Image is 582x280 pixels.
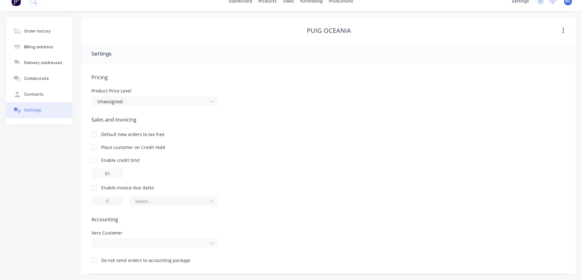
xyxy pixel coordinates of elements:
button: Contacts [6,86,72,102]
div: Enable invoice due dates [101,184,154,191]
div: Collaborate [24,76,49,81]
div: Place customer on Credit Hold [101,144,165,151]
div: Xero Customer [91,231,217,235]
div: Product Price Level [91,89,217,93]
div: Do not send orders to accounting package [101,257,190,264]
span: Sales and Invoicing [91,116,566,123]
div: Puig Oceania [307,27,351,34]
span: Pricing [91,74,566,81]
span: Accounting [91,216,566,223]
div: Order history [24,28,51,34]
div: Default new orders to tax free [101,131,164,138]
button: Collaborate [6,71,72,86]
div: Contacts [24,92,43,97]
div: Settings [91,50,112,58]
input: $0 [91,169,123,178]
div: Delivery addresses [24,60,62,66]
div: Billing address [24,44,53,50]
button: Delivery addresses [6,55,72,71]
div: Enable credit limit [101,157,140,164]
div: Settings [24,107,41,113]
button: Settings [6,102,72,118]
button: Billing address [6,39,72,55]
div: Select... [135,198,203,205]
input: 0 [91,196,123,206]
button: Order history [6,23,72,39]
